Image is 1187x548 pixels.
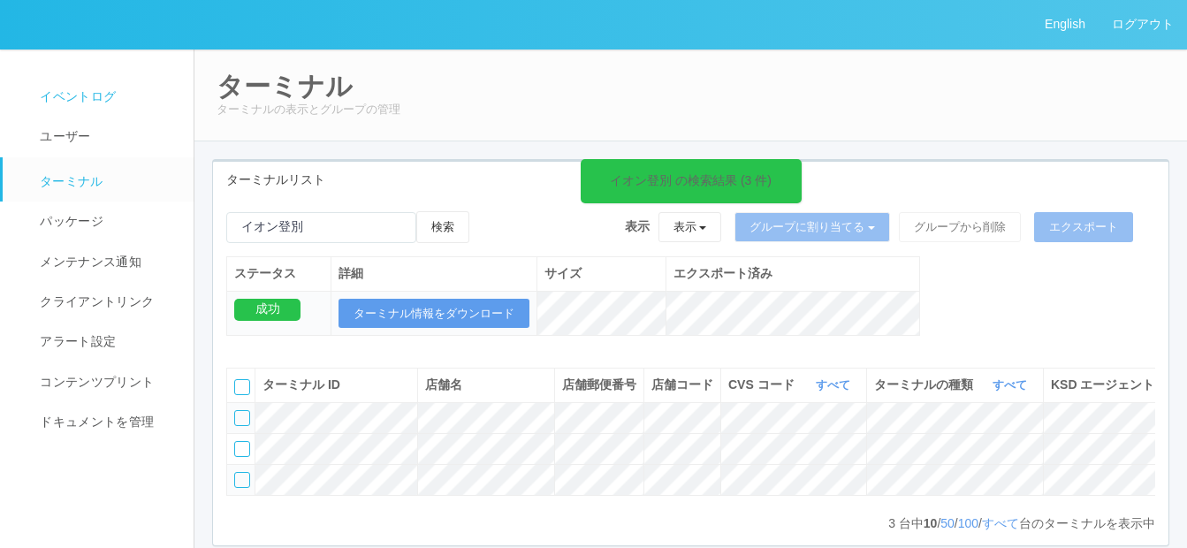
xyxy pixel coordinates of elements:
[982,516,1019,530] a: すべて
[339,264,529,283] div: 詳細
[416,211,469,243] button: 検索
[35,255,141,269] span: メンテナンス通知
[625,217,650,236] span: 表示
[425,377,462,392] span: 店舗名
[213,162,1168,198] div: ターミナルリスト
[610,171,772,190] div: イオン登別 の検索結果 (3 件)
[217,72,1165,101] h2: ターミナル
[3,242,209,282] a: メンテナンス通知
[728,376,799,394] span: CVS コード
[234,264,323,283] div: ステータス
[562,377,636,392] span: 店舗郵便番号
[263,376,410,394] div: ターミナル ID
[958,516,978,530] a: 100
[3,117,209,156] a: ユーザー
[35,334,116,348] span: アラート設定
[3,402,209,442] a: ドキュメントを管理
[940,516,955,530] a: 50
[3,322,209,362] a: アラート設定
[988,377,1036,394] button: すべて
[3,362,209,402] a: コンテンツプリント
[217,101,1165,118] p: ターミナルの表示とグループの管理
[816,378,855,392] a: すべて
[734,212,890,242] button: グループに割り当てる
[924,516,938,530] span: 10
[35,89,116,103] span: イベントログ
[888,514,1155,533] p: 台中 / / / 台のターミナルを表示中
[35,214,103,228] span: パッケージ
[673,264,912,283] div: エクスポート済み
[874,376,978,394] span: ターミナルの種類
[811,377,859,394] button: すべて
[993,378,1031,392] a: すべて
[888,516,899,530] span: 3
[35,375,154,389] span: コンテンツプリント
[651,377,713,392] span: 店舗コード
[339,299,529,329] button: ターミナル情報をダウンロード
[658,212,722,242] button: 表示
[3,202,209,241] a: パッケージ
[35,294,154,308] span: クライアントリンク
[3,282,209,322] a: クライアントリンク
[1034,212,1133,242] button: エクスポート
[234,299,301,321] div: 成功
[3,77,209,117] a: イベントログ
[35,129,90,143] span: ユーザー
[3,157,209,202] a: ターミナル
[899,212,1021,242] button: グループから削除
[35,174,103,188] span: ターミナル
[35,415,154,429] span: ドキュメントを管理
[544,264,659,283] div: サイズ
